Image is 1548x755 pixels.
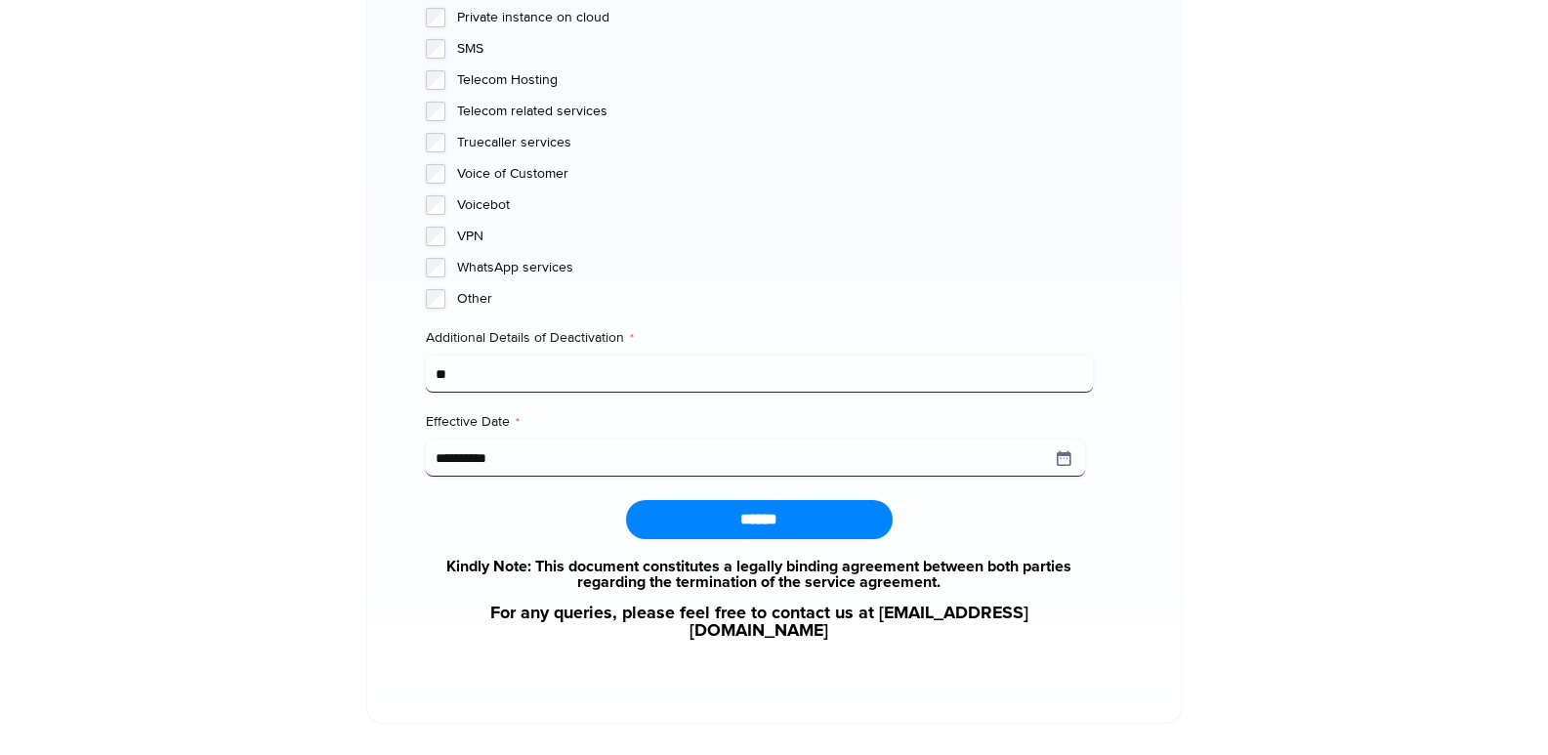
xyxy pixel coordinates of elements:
[457,102,1093,121] label: Telecom related services
[457,8,1093,27] label: Private instance on cloud
[457,258,1093,277] label: WhatsApp services
[457,227,1093,246] label: VPN
[457,164,1093,184] label: Voice of Customer
[457,195,1093,215] label: Voicebot
[457,133,1093,152] label: Truecaller services
[426,559,1093,590] a: Kindly Note: This document constitutes a legally binding agreement between both parties regarding...
[457,70,1093,90] label: Telecom Hosting
[426,328,1093,348] label: Additional Details of Deactivation
[426,412,1093,432] label: Effective Date
[426,605,1093,640] a: For any queries, please feel free to contact us at [EMAIL_ADDRESS][DOMAIN_NAME]
[457,39,1093,59] label: SMS
[457,289,1093,309] label: Other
